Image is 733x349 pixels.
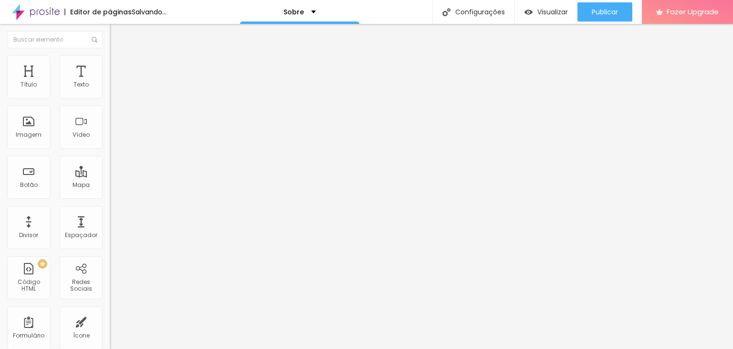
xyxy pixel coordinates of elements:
[73,332,90,339] div: Ícone
[73,182,90,188] div: Mapa
[515,2,577,22] button: Visualizar
[73,81,89,88] div: Texto
[21,81,37,88] div: Título
[7,31,103,48] input: Buscar elemento
[667,8,719,16] span: Fazer Upgrade
[20,182,38,188] div: Botão
[16,131,42,138] div: Imagem
[524,8,533,16] img: view-1.svg
[577,2,632,22] button: Publicar
[592,8,618,16] span: Publicar
[283,9,304,15] p: Sobre
[132,9,167,15] div: Salvando...
[110,24,733,349] iframe: Editor
[19,232,38,239] div: Divisor
[64,9,132,15] div: Editor de páginas
[537,8,568,16] span: Visualizar
[92,37,97,43] img: Icone
[62,279,100,293] div: Redes Sociais
[73,131,90,138] div: Vídeo
[65,232,97,239] div: Espaçador
[442,8,450,16] img: Icone
[10,279,47,293] div: Código HTML
[13,332,44,339] div: Formulário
